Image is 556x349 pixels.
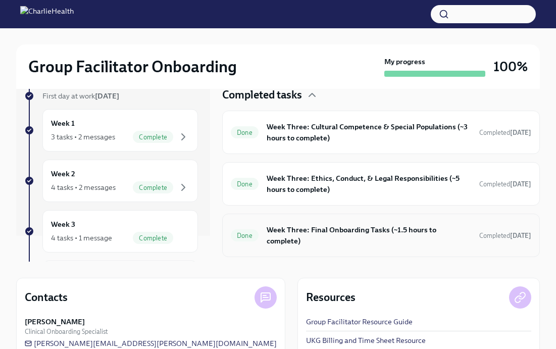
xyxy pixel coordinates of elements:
span: Completed [479,129,531,136]
div: Completed tasks [222,87,540,103]
span: Complete [133,184,173,191]
h6: Week 3 [51,219,75,230]
h6: Week Three: Cultural Competence & Special Populations (~3 hours to complete) [267,121,471,143]
span: First day at work [42,91,119,101]
strong: [DATE] [510,180,531,188]
a: DoneWeek Three: Cultural Competence & Special Populations (~3 hours to complete)Completed[DATE] [231,119,531,145]
span: September 13th, 2025 02:22 [479,231,531,240]
h3: 100% [493,58,528,76]
a: Week 34 tasks • 1 messageComplete [24,210,198,253]
span: Done [231,129,259,136]
div: 4 tasks • 1 message [51,233,112,243]
strong: [DATE] [510,129,531,136]
a: Week 13 tasks • 2 messagesComplete [24,109,198,152]
a: DoneWeek Three: Ethics, Conduct, & Legal Responsibilities (~5 hours to complete)Completed[DATE] [231,171,531,197]
span: September 12th, 2025 21:22 [479,128,531,137]
strong: [DATE] [510,232,531,239]
a: [PERSON_NAME][EMAIL_ADDRESS][PERSON_NAME][DOMAIN_NAME] [25,338,277,348]
img: CharlieHealth [20,6,74,22]
h6: Week Three: Ethics, Conduct, & Legal Responsibilities (~5 hours to complete) [267,173,471,195]
strong: [PERSON_NAME] [25,317,85,327]
span: Done [231,180,259,188]
span: Clinical Onboarding Specialist [25,327,108,336]
span: September 13th, 2025 02:04 [479,179,531,189]
h4: Completed tasks [222,87,302,103]
h6: Week Three: Final Onboarding Tasks (~1.5 hours to complete) [267,224,471,246]
div: 3 tasks • 2 messages [51,132,115,142]
h4: Resources [306,290,356,305]
h6: Week 1 [51,118,75,129]
a: Group Facilitator Resource Guide [306,317,413,327]
strong: My progress [384,57,425,67]
span: Completed [479,232,531,239]
a: DoneWeek Three: Final Onboarding Tasks (~1.5 hours to complete)Completed[DATE] [231,222,531,248]
h4: Contacts [25,290,68,305]
h2: Group Facilitator Onboarding [28,57,237,77]
span: Completed [479,180,531,188]
a: First day at work[DATE] [24,91,198,101]
h6: Week 2 [51,168,75,179]
span: Done [231,232,259,239]
span: Complete [133,234,173,242]
div: 4 tasks • 2 messages [51,182,116,192]
span: Complete [133,133,173,141]
strong: [DATE] [95,91,119,101]
a: Week 24 tasks • 2 messagesComplete [24,160,198,202]
a: UKG Billing and Time Sheet Resource [306,335,426,345]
